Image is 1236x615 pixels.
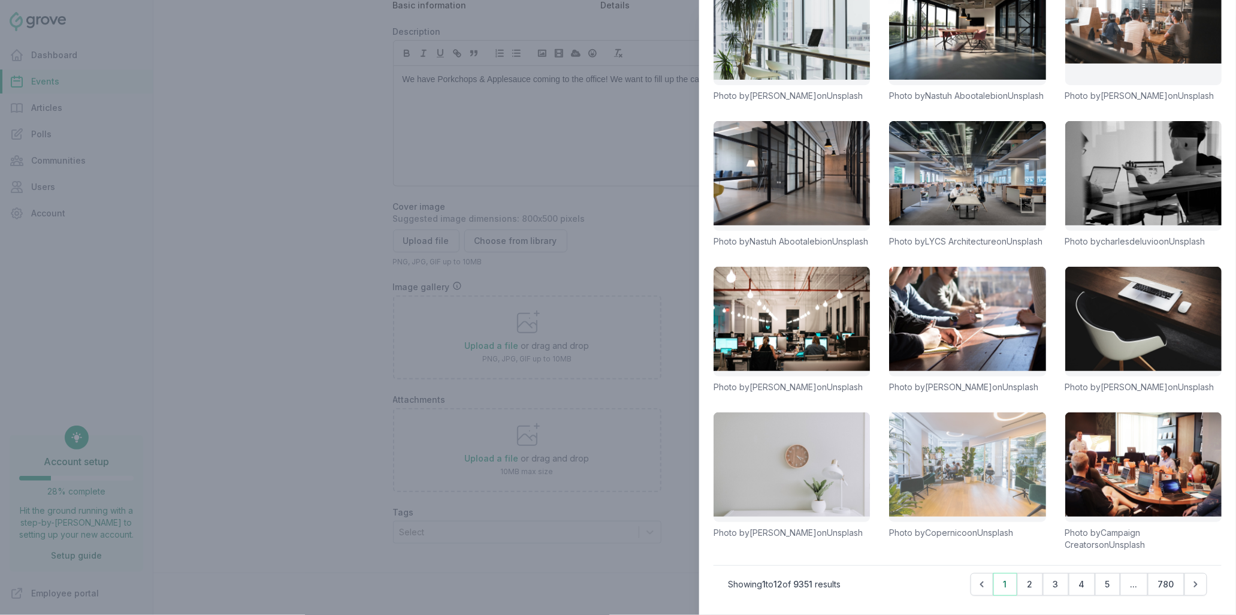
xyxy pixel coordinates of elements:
span: 1 [762,579,766,589]
p: Photo by on [714,527,870,539]
a: [PERSON_NAME] [750,91,817,101]
p: Photo by on [1065,527,1222,551]
a: Unsplash [1178,382,1214,392]
a: Copernico [925,527,967,538]
a: Nastuh Abootalebi [925,91,998,101]
a: [PERSON_NAME] [925,382,992,392]
a: [PERSON_NAME] [750,382,817,392]
p: Photo by on [889,527,1045,539]
p: Photo by on [889,90,1045,102]
a: [PERSON_NAME] [750,527,817,538]
a: Unsplash [827,382,863,392]
a: [PERSON_NAME] [1101,91,1168,101]
a: Unsplash [977,527,1013,538]
button: 780 [1148,573,1184,596]
span: ... [1120,573,1148,596]
p: Showing to of results [728,578,841,590]
p: Photo by on [889,236,1045,248]
p: Photo by on [889,381,1045,393]
button: 3 [1043,573,1069,596]
p: Photo by on [1065,236,1222,248]
a: [PERSON_NAME] [1101,382,1168,392]
button: 5 [1095,573,1120,596]
span: 12 [773,579,782,589]
a: Unsplash [1178,91,1214,101]
p: Photo by on [714,236,870,248]
button: 2 [1017,573,1043,596]
p: Photo by on [714,90,870,102]
a: LYCS Architecture [925,236,996,246]
nav: Pagination [971,573,1207,596]
a: Unsplash [1002,382,1038,392]
a: Unsplash [1007,236,1042,246]
a: Unsplash [827,527,863,538]
a: Unsplash [832,236,868,246]
a: Campaign Creators [1065,527,1141,550]
p: Photo by on [1065,90,1222,102]
a: Unsplash [827,91,863,101]
a: Unsplash [1110,539,1146,550]
button: 1 [993,573,1017,596]
a: charlesdeluvio [1101,236,1159,246]
button: 4 [1069,573,1095,596]
p: Photo by on [1065,381,1222,393]
a: Nastuh Abootalebi [750,236,822,246]
a: Unsplash [1169,236,1205,246]
p: Photo by on [714,381,870,393]
span: 9351 [793,579,812,589]
a: Unsplash [1008,91,1044,101]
